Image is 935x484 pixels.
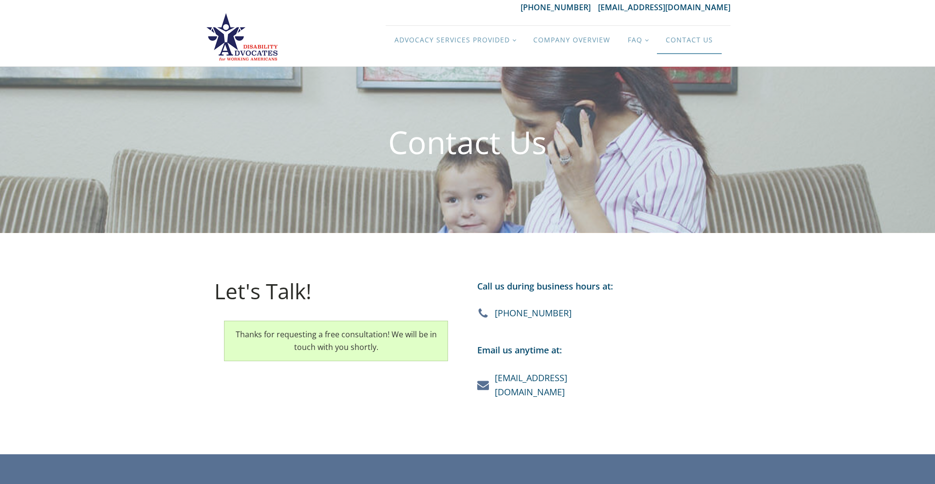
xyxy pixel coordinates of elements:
[619,26,657,54] a: FAQ
[495,371,567,399] a: [EMAIL_ADDRESS][DOMAIN_NAME]
[524,26,619,54] a: Company Overview
[214,279,312,303] h1: Let's Talk!
[386,26,524,54] a: Advocacy Services Provided
[477,343,562,371] div: Email us anytime at:
[495,307,572,319] div: [PHONE_NUMBER]
[477,279,613,308] div: Call us during business hours at:
[232,329,440,353] p: Thanks for requesting a free consultation! We will be in touch with you shortly.
[521,2,598,13] a: [PHONE_NUMBER]
[657,26,722,54] a: Contact Us
[388,125,547,159] h1: Contact Us
[598,2,730,13] a: [EMAIL_ADDRESS][DOMAIN_NAME]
